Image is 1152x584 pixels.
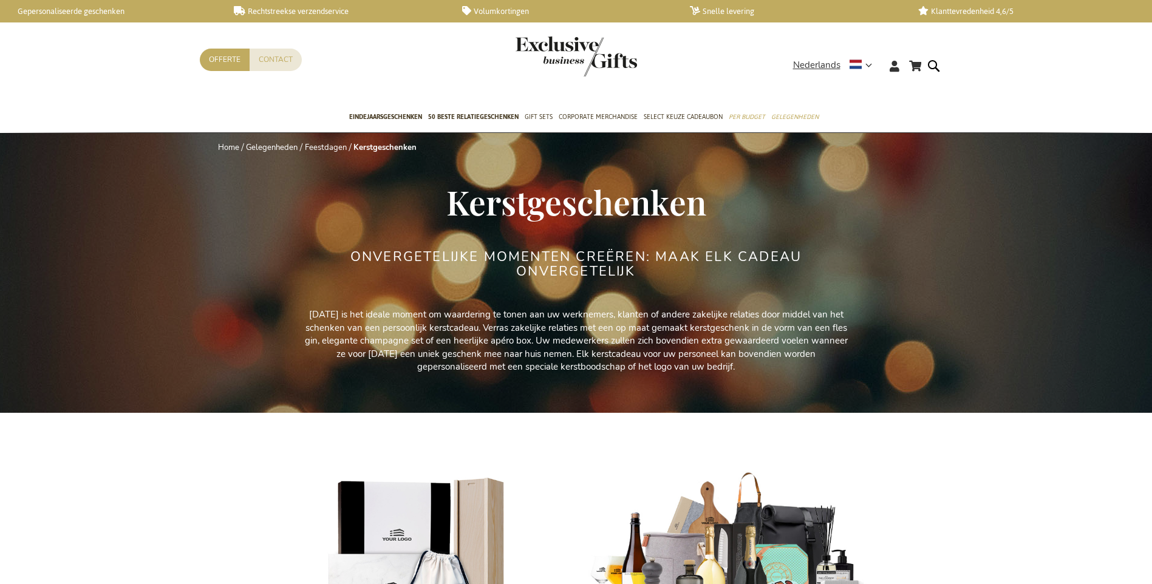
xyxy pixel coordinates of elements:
span: Eindejaarsgeschenken [349,110,422,123]
a: Snelle levering [690,6,898,16]
a: Feestdagen [305,142,347,153]
h2: ONVERGETELIJKE MOMENTEN CREËREN: MAAK ELK CADEAU ONVERGETELIJK [349,250,804,279]
span: Corporate Merchandise [559,110,638,123]
a: Gift Sets [525,103,553,133]
a: Home [218,142,239,153]
a: Per Budget [729,103,765,133]
span: Select Keuze Cadeaubon [644,110,723,123]
p: [DATE] is het ideale moment om waardering te tonen aan uw werknemers, klanten of andere zakelijke... [303,308,850,373]
span: 50 beste relatiegeschenken [428,110,519,123]
a: Gepersonaliseerde geschenken [6,6,214,16]
a: Corporate Merchandise [559,103,638,133]
a: store logo [516,36,576,76]
a: 50 beste relatiegeschenken [428,103,519,133]
a: Contact [250,49,302,71]
a: Offerte [200,49,250,71]
a: Klanttevredenheid 4,6/5 [918,6,1126,16]
a: Gelegenheden [246,142,298,153]
span: Gift Sets [525,110,553,123]
a: Volumkortingen [462,6,670,16]
a: Eindejaarsgeschenken [349,103,422,133]
img: Exclusive Business gifts logo [516,36,637,76]
strong: Kerstgeschenken [353,142,417,153]
span: Kerstgeschenken [446,179,706,224]
a: Rechtstreekse verzendservice [234,6,442,16]
span: Gelegenheden [771,110,819,123]
span: Per Budget [729,110,765,123]
span: Nederlands [793,58,840,72]
a: Select Keuze Cadeaubon [644,103,723,133]
a: Gelegenheden [771,103,819,133]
